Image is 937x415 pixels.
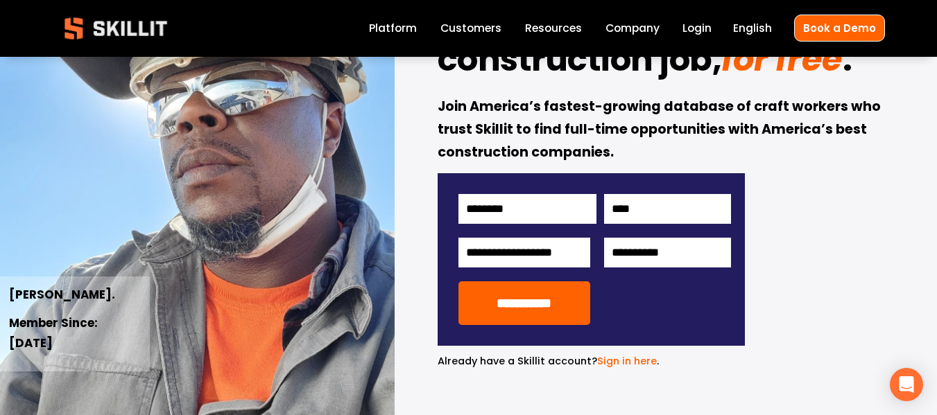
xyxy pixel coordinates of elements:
[53,8,179,49] img: Skillit
[733,19,772,38] div: language picker
[440,19,501,38] a: Customers
[794,15,885,42] a: Book a Demo
[597,354,657,368] a: Sign in here
[9,314,101,354] strong: Member Since: [DATE]
[438,353,745,369] p: .
[843,34,852,91] strong: .
[525,20,582,36] span: Resources
[733,20,772,36] span: English
[605,19,660,38] a: Company
[721,36,842,82] em: for free
[369,19,417,38] a: Platform
[890,368,923,401] div: Open Intercom Messenger
[525,19,582,38] a: folder dropdown
[438,34,722,91] strong: construction job,
[438,354,597,368] span: Already have a Skillit account?
[9,285,115,306] strong: [PERSON_NAME].
[682,19,712,38] a: Login
[438,96,884,164] strong: Join America’s fastest-growing database of craft workers who trust Skillit to find full-time oppo...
